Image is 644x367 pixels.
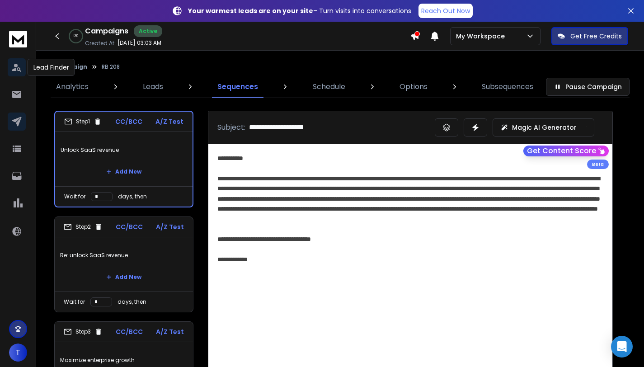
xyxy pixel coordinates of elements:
p: Get Free Credits [570,32,622,41]
p: CC/BCC [116,327,143,336]
p: RB 208 [102,63,120,71]
p: A/Z Test [155,117,183,126]
p: Schedule [313,81,345,92]
p: Options [400,81,428,92]
p: – Turn visits into conversations [188,6,411,15]
div: Beta [587,160,609,169]
a: Options [394,76,433,98]
div: Step 3 [64,328,103,336]
div: Lead Finder [28,59,75,76]
button: Get Content Score [523,146,609,156]
p: Reach Out Now [421,6,470,15]
p: Analytics [56,81,89,92]
p: My Workspace [456,32,508,41]
p: Subject: [217,122,245,133]
div: Step 2 [64,223,103,231]
img: logo [9,31,27,47]
p: 0 % [74,33,78,39]
button: Add New [99,268,149,286]
p: CC/BCC [116,222,143,231]
a: Leads [137,76,169,98]
button: Pause Campaign [546,78,630,96]
button: T [9,343,27,362]
button: Magic AI Generator [493,118,594,136]
a: Sequences [212,76,263,98]
p: Leads [143,81,163,92]
p: [DATE] 03:03 AM [118,39,161,47]
a: Schedule [307,76,351,98]
h1: Campaigns [85,26,128,37]
p: Sequences [217,81,258,92]
p: CC/BCC [115,117,142,126]
p: Subsequences [482,81,533,92]
strong: Your warmest leads are on your site [188,6,313,15]
p: A/Z Test [156,222,184,231]
p: days, then [118,193,147,200]
div: Open Intercom Messenger [611,336,633,358]
p: Wait for [64,193,85,200]
p: Magic AI Generator [512,123,577,132]
p: days, then [118,298,146,306]
a: Analytics [51,76,94,98]
button: Get Free Credits [551,27,628,45]
button: Add New [99,163,149,181]
div: Active [134,25,162,37]
p: Unlock SaaS revenue [61,137,187,163]
li: Step2CC/BCCA/Z TestRe: unlock SaaS revenueAdd NewWait fordays, then [54,216,193,312]
p: Wait for [64,298,85,306]
p: Re: unlock SaaS revenue [60,243,188,268]
a: Reach Out Now [418,4,473,18]
li: Step1CC/BCCA/Z TestUnlock SaaS revenueAdd NewWait fordays, then [54,111,193,207]
p: A/Z Test [156,327,184,336]
a: Subsequences [476,76,539,98]
div: Step 1 [64,118,102,126]
p: Created At: [85,40,116,47]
